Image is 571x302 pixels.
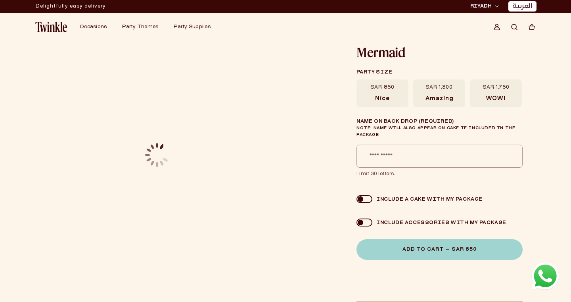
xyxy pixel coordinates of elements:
a: Occasions [80,24,107,30]
span: Party Themes [122,25,158,29]
div: Include accessories with my package [372,220,506,226]
summary: Party Supplies [169,19,221,35]
p: Delightfully easy delivery [36,0,106,12]
div: Include a cake with my package [372,196,483,202]
span: Nice [375,95,390,103]
span: SAR 1,750 [483,84,510,91]
span: Party Supplies [174,25,211,29]
span: Limit 30 letters. [356,171,523,177]
button: RIYADH [468,2,501,10]
button: Add to Cart — SAR 850 [356,239,523,260]
img: Twinkle [35,22,67,32]
span: SAR 850 [370,84,395,91]
label: Name on Back Drop (required) [356,118,523,138]
span: RIYADH [470,3,492,10]
span: Add to Cart — SAR 850 [402,247,477,252]
span: WOW! [486,95,506,103]
span: Amazing [425,95,453,103]
a: العربية [512,2,533,11]
h1: Mermaid [356,46,522,59]
summary: Occasions [75,19,117,35]
div: Announcement [36,0,106,12]
span: Occasions [80,25,107,29]
a: Party Supplies [174,24,211,30]
span: SAR 1,300 [425,84,453,91]
summary: Search [506,18,523,36]
span: Note: Name will also appear on cake if included in the package [356,126,515,137]
a: Party Themes [122,24,158,30]
legend: Party size [356,65,522,79]
summary: Party Themes [117,19,169,35]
